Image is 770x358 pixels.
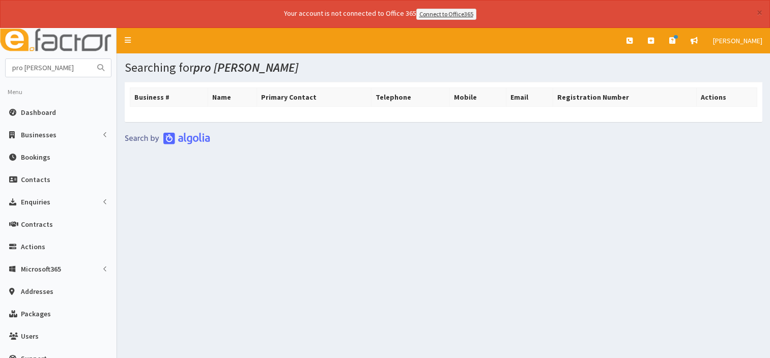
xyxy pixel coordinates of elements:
[696,87,757,106] th: Actions
[21,197,50,206] span: Enquiries
[416,9,476,20] a: Connect to Office365
[21,242,45,251] span: Actions
[21,332,39,341] span: Users
[21,108,56,117] span: Dashboard
[371,87,450,106] th: Telephone
[21,287,53,296] span: Addresses
[82,8,678,20] div: Your account is not connected to Office 365
[193,59,298,75] i: pro [PERSON_NAME]
[21,309,51,318] span: Packages
[553,87,696,106] th: Registration Number
[21,264,61,274] span: Microsoft365
[450,87,506,106] th: Mobile
[21,130,56,139] span: Businesses
[506,87,553,106] th: Email
[705,28,770,53] a: [PERSON_NAME]
[125,132,210,144] img: search-by-algolia-light-background.png
[713,36,762,45] span: [PERSON_NAME]
[21,175,50,184] span: Contacts
[21,153,50,162] span: Bookings
[257,87,371,106] th: Primary Contact
[208,87,257,106] th: Name
[125,61,762,74] h1: Searching for
[21,220,53,229] span: Contracts
[130,87,208,106] th: Business #
[6,59,91,77] input: Search...
[757,7,762,18] button: ×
